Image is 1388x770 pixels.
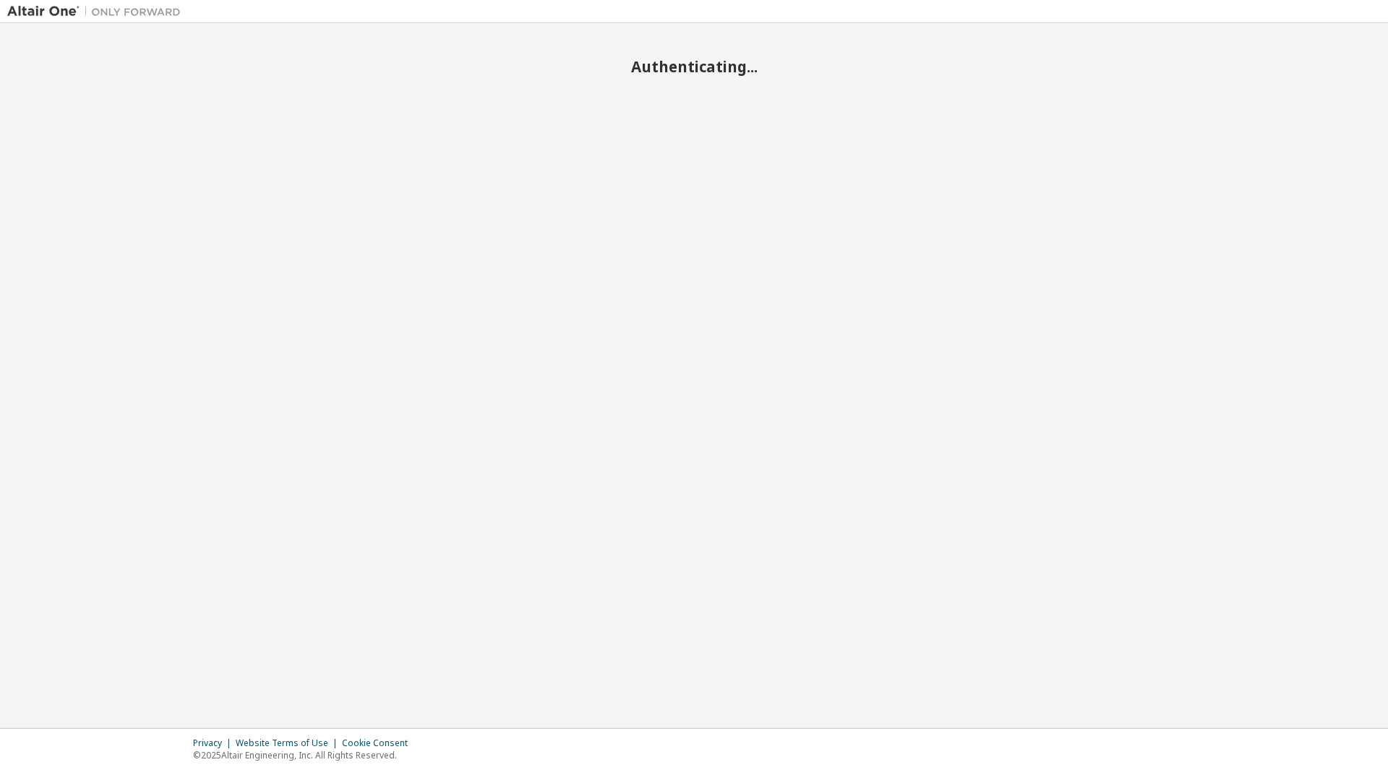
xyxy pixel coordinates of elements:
[7,57,1381,76] h2: Authenticating...
[342,737,416,749] div: Cookie Consent
[193,737,236,749] div: Privacy
[193,749,416,761] p: © 2025 Altair Engineering, Inc. All Rights Reserved.
[236,737,342,749] div: Website Terms of Use
[7,4,188,19] img: Altair One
